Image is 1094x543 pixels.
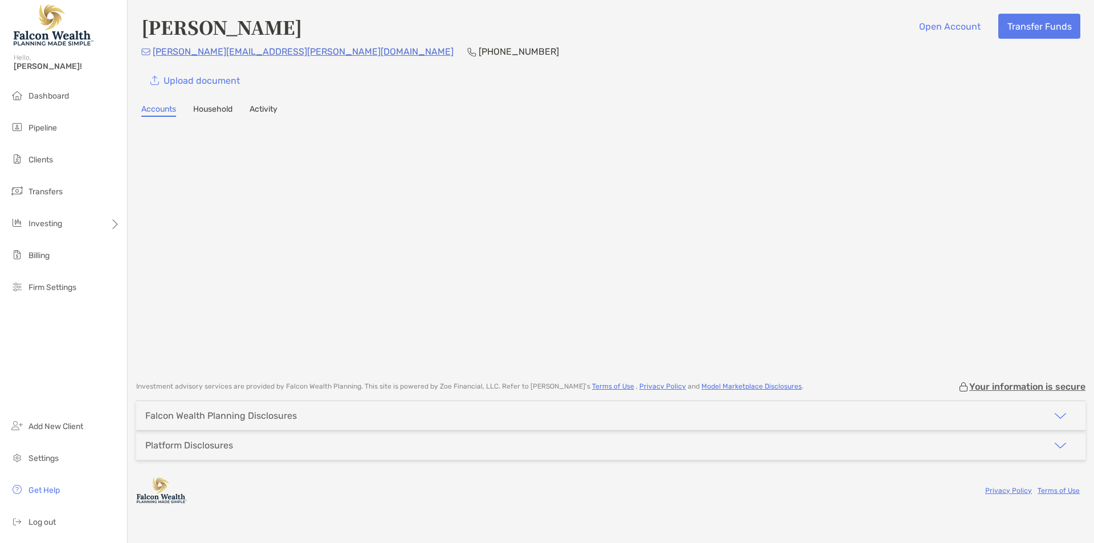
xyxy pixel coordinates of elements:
img: dashboard icon [10,88,24,102]
a: Terms of Use [592,382,634,390]
img: Phone Icon [467,47,476,56]
img: Email Icon [141,48,150,55]
p: Your information is secure [969,381,1085,392]
img: pipeline icon [10,120,24,134]
img: icon arrow [1054,409,1067,423]
p: [PERSON_NAME][EMAIL_ADDRESS][PERSON_NAME][DOMAIN_NAME] [153,44,454,59]
span: Transfers [28,187,63,197]
a: Privacy Policy [639,382,686,390]
img: transfers icon [10,184,24,198]
a: Accounts [141,104,176,117]
div: Falcon Wealth Planning Disclosures [145,410,297,421]
button: Transfer Funds [998,14,1080,39]
a: Upload document [141,68,248,93]
a: Household [193,104,232,117]
a: Terms of Use [1038,487,1080,495]
a: Activity [250,104,277,117]
span: Billing [28,251,50,260]
img: add_new_client icon [10,419,24,432]
span: Dashboard [28,91,69,101]
p: [PHONE_NUMBER] [479,44,559,59]
div: Platform Disclosures [145,440,233,451]
img: settings icon [10,451,24,464]
span: Log out [28,517,56,527]
img: company logo [136,477,187,503]
img: get-help icon [10,483,24,496]
img: billing icon [10,248,24,262]
p: Investment advisory services are provided by Falcon Wealth Planning . This site is powered by Zoe... [136,382,803,391]
a: Privacy Policy [985,487,1032,495]
img: clients icon [10,152,24,166]
img: icon arrow [1054,439,1067,452]
button: Open Account [910,14,989,39]
img: firm-settings icon [10,280,24,293]
span: Settings [28,454,59,463]
span: Investing [28,219,62,228]
span: [PERSON_NAME]! [14,62,120,71]
img: Falcon Wealth Planning Logo [14,5,93,46]
span: Clients [28,155,53,165]
span: Firm Settings [28,283,76,292]
h4: [PERSON_NAME] [141,14,302,40]
img: investing icon [10,216,24,230]
a: Model Marketplace Disclosures [701,382,802,390]
span: Add New Client [28,422,83,431]
span: Pipeline [28,123,57,133]
img: logout icon [10,515,24,528]
img: button icon [150,76,159,85]
span: Get Help [28,485,60,495]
